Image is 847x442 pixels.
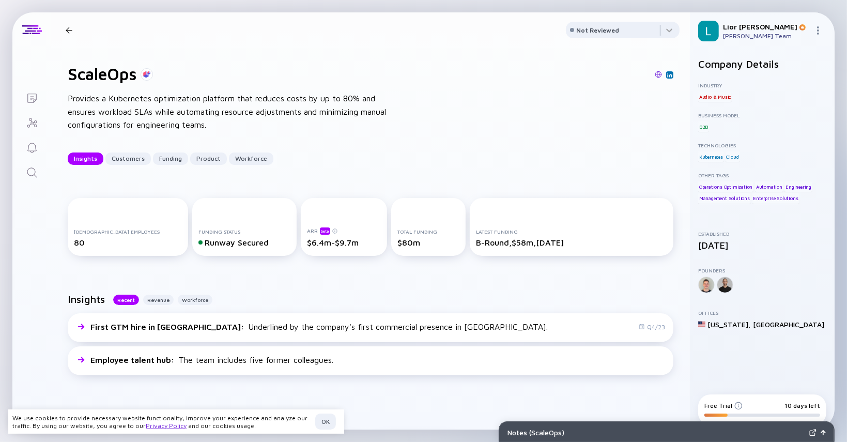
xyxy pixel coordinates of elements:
[698,267,826,273] div: Founders
[698,121,709,132] div: B2B
[698,321,705,328] img: United States Flag
[639,323,665,331] div: Q4/23
[320,227,330,235] div: beta
[190,150,227,166] div: Product
[698,193,751,204] div: Management Solutions
[507,428,805,437] div: Notes ( ScaleOps )
[707,320,751,329] div: [US_STATE] ,
[784,181,812,192] div: Engineering
[698,151,724,162] div: Kubernetes
[723,32,810,40] div: [PERSON_NAME] Team
[752,193,799,204] div: Enterprise Solutions
[68,92,398,132] div: Provides a Kubernetes optimization platform that reduces costs by up to 80% and ensures workload ...
[198,228,291,235] div: Funding Status
[476,228,667,235] div: Latest Funding
[90,322,246,331] span: First GTM hire in [GEOGRAPHIC_DATA] :
[809,429,817,436] img: Expand Notes
[229,153,273,165] button: Workforce
[315,414,336,430] button: OK
[821,430,826,435] img: Open Notes
[307,227,381,235] div: ARR
[723,22,810,31] div: Lior [PERSON_NAME]
[113,295,139,305] button: Recent
[90,322,548,331] div: Underlined by the company's first commercial presence in [GEOGRAPHIC_DATA].
[74,228,182,235] div: [DEMOGRAPHIC_DATA] Employees
[698,172,826,178] div: Other Tags
[229,150,273,166] div: Workforce
[146,422,187,430] a: Privacy Policy
[153,150,188,166] div: Funding
[814,26,822,35] img: Menu
[397,238,459,247] div: $80m
[753,320,824,329] div: [GEOGRAPHIC_DATA]
[698,58,826,70] h2: Company Details
[698,181,753,192] div: Operations Optimization
[698,82,826,88] div: Industry
[178,295,212,305] button: Workforce
[12,110,51,134] a: Investor Map
[667,72,672,78] img: ScaleOps Linkedin Page
[12,134,51,159] a: Reminders
[105,150,151,166] div: Customers
[68,64,136,84] h1: ScaleOps
[68,293,105,305] h2: Insights
[576,26,619,34] div: Not Reviewed
[784,402,820,409] div: 10 days left
[68,150,103,166] div: Insights
[90,355,176,364] span: Employee talent hub :
[698,112,826,118] div: Business Model
[153,153,188,165] button: Funding
[755,181,783,192] div: Automation
[476,238,667,247] div: B-Round, $58m, [DATE]
[698,21,719,41] img: Lior Profile Picture
[698,240,826,251] div: [DATE]
[90,355,333,364] div: The team includes five former colleagues.
[726,151,740,162] div: Cloud
[12,85,51,110] a: Lists
[397,228,459,235] div: Total Funding
[105,153,151,165] button: Customers
[12,414,311,430] div: We use cookies to provide necessary website functionality, improve your experience and analyze ou...
[704,402,743,409] div: Free Trial
[307,238,381,247] div: $6.4m-$9.7m
[68,413,673,424] h2: Notable Customers
[190,153,227,165] button: Product
[68,153,103,165] button: Insights
[698,92,732,102] div: Audio & Music
[698,231,826,237] div: Established
[143,295,174,305] button: Revenue
[698,310,826,316] div: Offices
[198,238,291,247] div: Runway Secured
[12,159,51,184] a: Search
[74,238,182,247] div: 80
[698,142,826,148] div: Technologies
[655,71,662,78] img: ScaleOps Website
